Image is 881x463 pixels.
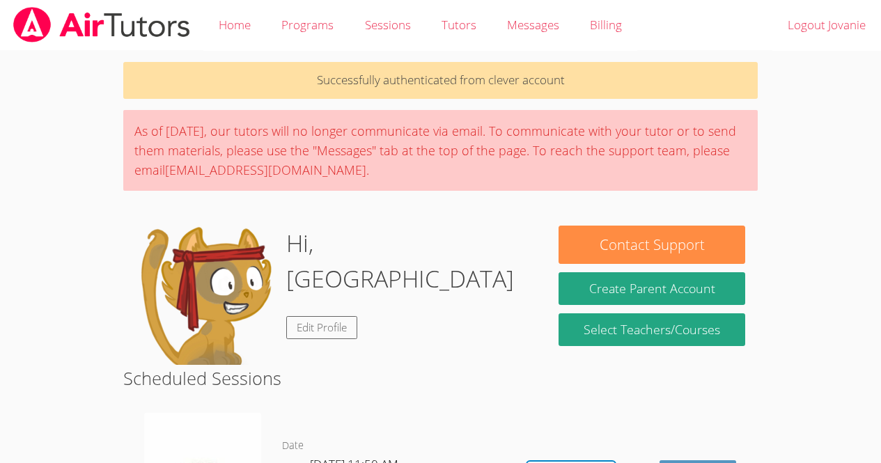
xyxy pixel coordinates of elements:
button: Contact Support [559,226,744,264]
dt: Date [282,437,304,455]
img: default.png [136,226,275,365]
a: Edit Profile [286,316,357,339]
div: As of [DATE], our tutors will no longer communicate via email. To communicate with your tutor or ... [123,110,758,191]
p: Successfully authenticated from clever account [123,62,758,99]
img: airtutors_banner-c4298cdbf04f3fff15de1276eac7730deb9818008684d7c2e4769d2f7ddbe033.png [12,7,192,42]
a: Select Teachers/Courses [559,313,744,346]
h1: Hi, [GEOGRAPHIC_DATA] [286,226,533,297]
h2: Scheduled Sessions [123,365,758,391]
span: Messages [507,17,559,33]
button: Create Parent Account [559,272,744,305]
